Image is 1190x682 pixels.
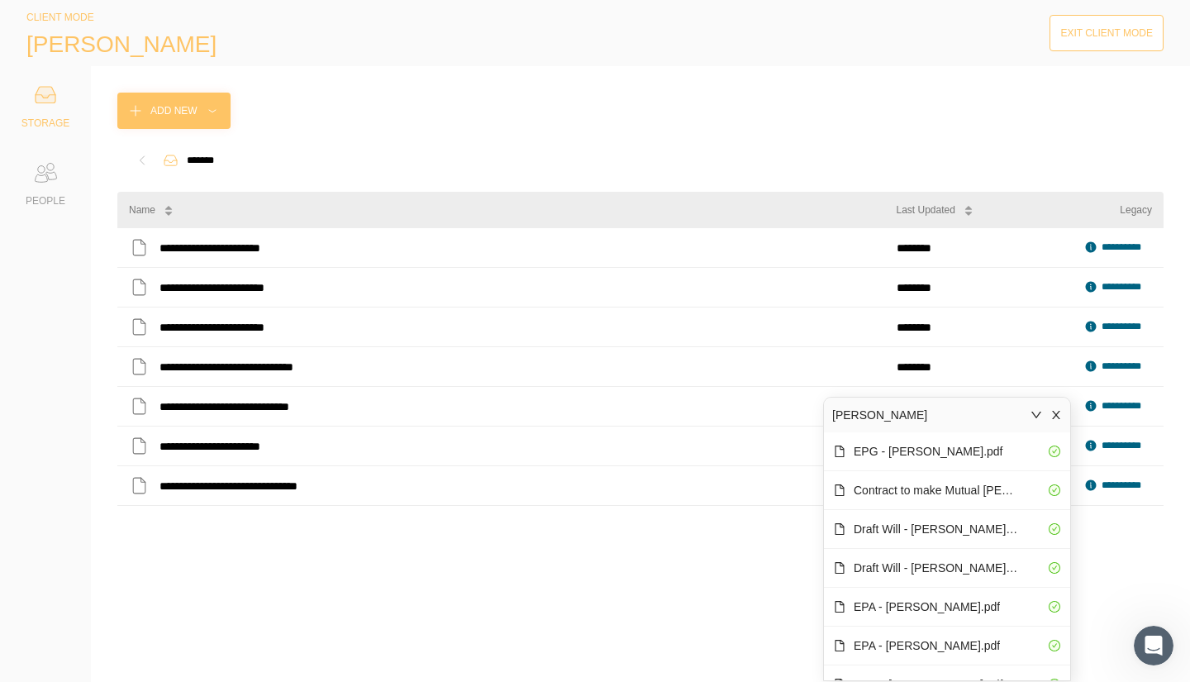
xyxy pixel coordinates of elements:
div: Draft Will - [PERSON_NAME].pdf [854,559,1019,577]
span: CLIENT MODE [26,12,94,23]
div: [PERSON_NAME] [832,406,927,424]
div: Last Updated [897,202,955,218]
div: EPA - [PERSON_NAME].pdf [854,637,1000,655]
span: check-circle [1049,523,1060,535]
span: check-circle [1049,484,1060,496]
button: Add New [117,93,231,129]
span: check-circle [1049,562,1060,574]
div: Draft Will - [PERSON_NAME].pdf [854,520,1019,538]
button: Exit Client Mode [1050,15,1164,51]
span: check-circle [1049,446,1060,457]
span: file [834,562,845,574]
div: Exit Client Mode [1060,25,1153,41]
span: check-circle [1049,640,1060,651]
div: EPA - [PERSON_NAME].pdf [854,598,1000,616]
div: Name [129,202,155,218]
div: EPG - [PERSON_NAME].pdf [854,442,1003,460]
span: file [834,484,845,496]
span: file [834,446,845,457]
div: Add New [150,103,198,119]
div: Contract to make Mutual [PERSON_NAME].pdf [854,481,1019,499]
div: STORAGE [21,115,69,131]
span: close [1050,409,1062,421]
div: PEOPLE [26,193,65,209]
span: file [834,601,845,613]
span: down [1031,409,1042,421]
span: file [834,640,845,651]
span: file [834,523,845,535]
span: [PERSON_NAME] [26,31,217,58]
div: Legacy [1120,202,1152,218]
iframe: Intercom live chat [1134,626,1173,665]
span: check-circle [1049,601,1060,613]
